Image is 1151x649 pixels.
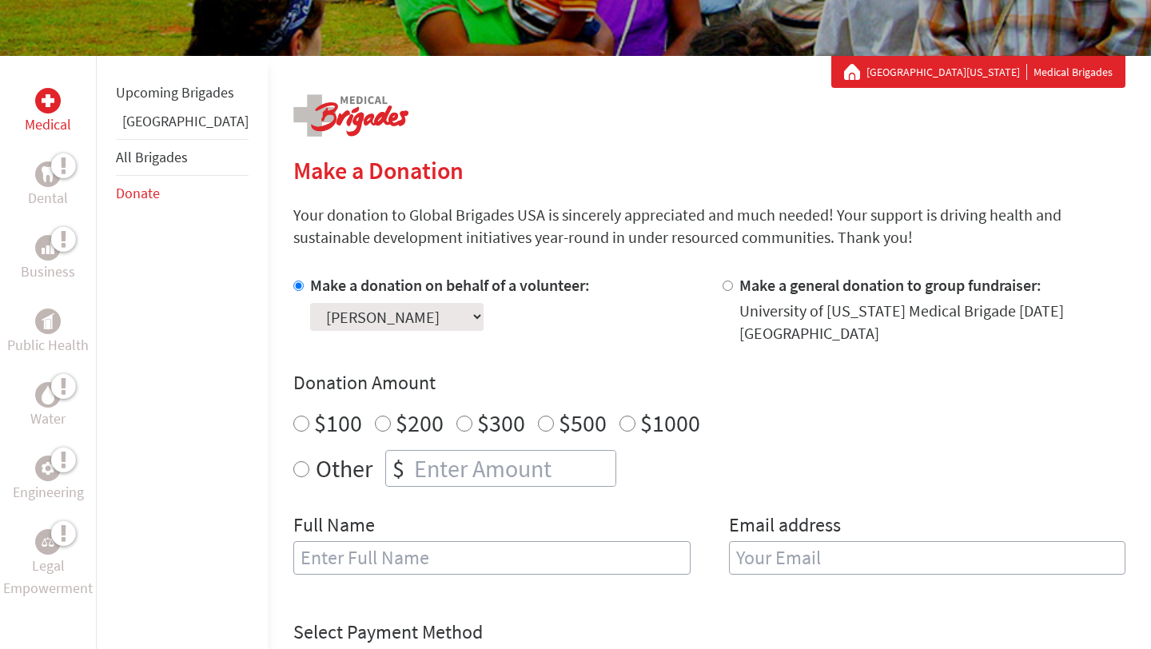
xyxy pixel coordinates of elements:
div: Public Health [35,309,61,334]
p: Your donation to Global Brigades USA is sincerely appreciated and much needed! Your support is dr... [293,204,1125,249]
a: Donate [116,184,160,202]
label: $200 [396,408,444,438]
div: Business [35,235,61,261]
div: University of [US_STATE] Medical Brigade [DATE] [GEOGRAPHIC_DATA] [739,300,1126,344]
p: Business [21,261,75,283]
div: Medical [35,88,61,113]
label: Make a donation on behalf of a volunteer: [310,275,590,295]
div: Dental [35,161,61,187]
img: Medical [42,94,54,107]
img: Legal Empowerment [42,537,54,547]
a: DentalDental [28,161,68,209]
input: Enter Amount [411,451,615,486]
a: Public HealthPublic Health [7,309,89,356]
div: Water [35,382,61,408]
label: $500 [559,408,607,438]
label: $300 [477,408,525,438]
a: [GEOGRAPHIC_DATA][US_STATE] [866,64,1027,80]
div: Legal Empowerment [35,529,61,555]
img: Water [42,385,54,404]
h4: Donation Amount [293,370,1125,396]
p: Dental [28,187,68,209]
input: Enter Full Name [293,541,691,575]
p: Water [30,408,66,430]
a: Upcoming Brigades [116,83,234,102]
label: Full Name [293,512,375,541]
li: Panama [116,110,249,139]
p: Public Health [7,334,89,356]
a: All Brigades [116,148,188,166]
div: $ [386,451,411,486]
li: Donate [116,176,249,211]
img: Business [42,241,54,254]
a: WaterWater [30,382,66,430]
img: logo-medical.png [293,94,408,137]
img: Engineering [42,462,54,475]
a: BusinessBusiness [21,235,75,283]
a: [GEOGRAPHIC_DATA] [122,112,249,130]
label: Email address [729,512,841,541]
h4: Select Payment Method [293,619,1125,645]
img: Public Health [42,313,54,329]
h2: Make a Donation [293,156,1125,185]
label: $100 [314,408,362,438]
p: Medical [25,113,71,136]
li: Upcoming Brigades [116,75,249,110]
input: Your Email [729,541,1126,575]
p: Engineering [13,481,84,504]
div: Engineering [35,456,61,481]
p: Legal Empowerment [3,555,93,599]
img: Dental [42,166,54,181]
a: EngineeringEngineering [13,456,84,504]
label: $1000 [640,408,700,438]
label: Make a general donation to group fundraiser: [739,275,1041,295]
li: All Brigades [116,139,249,176]
a: Legal EmpowermentLegal Empowerment [3,529,93,599]
div: Medical Brigades [844,64,1113,80]
a: MedicalMedical [25,88,71,136]
label: Other [316,450,372,487]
